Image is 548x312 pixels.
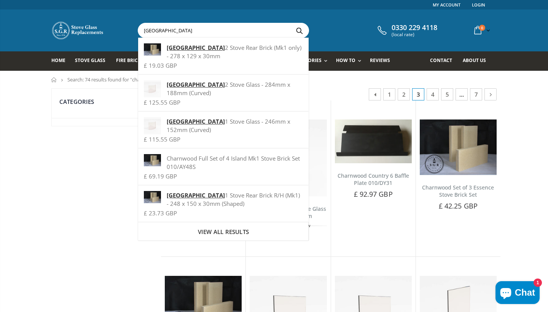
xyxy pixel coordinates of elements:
[144,209,177,217] span: £ 23.73 GBP
[420,119,497,175] img: Charnwood Set of 3 Essence Stove Brick Set
[291,51,331,71] a: Accessories
[336,57,355,64] span: How To
[370,51,396,71] a: Reviews
[167,118,225,125] strong: [GEOGRAPHIC_DATA]
[463,51,492,71] a: About us
[144,117,303,134] div: 1 Stove Glass - 246mm x 152mm (Curved)
[59,98,94,105] span: Categories
[338,172,409,186] a: Charnwood Country 6 Baffle Plate 010/DY31
[427,88,439,100] a: 4
[75,51,111,71] a: Stove Glass
[144,135,180,143] span: £ 115.55 GBP
[479,25,485,31] span: 0
[75,57,105,64] span: Stove Glass
[144,62,177,69] span: £ 19.03 GBP
[439,201,478,210] span: £ 42.25 GBP
[336,51,365,71] a: How To
[144,99,180,106] span: £ 125.55 GBP
[441,88,453,100] a: 5
[412,88,424,100] span: 3
[463,57,486,64] span: About us
[493,281,542,306] inbox-online-store-chat: Shopify online store chat
[383,88,395,100] a: 1
[370,57,390,64] span: Reviews
[51,21,105,40] img: Stove Glass Replacement
[198,228,249,236] span: View all results
[167,191,225,199] strong: [GEOGRAPHIC_DATA]
[456,88,468,100] span: …
[144,172,177,180] span: £ 69.19 GBP
[335,119,412,163] img: Charnwood Country 6 Baffle Plate
[167,81,225,88] strong: [GEOGRAPHIC_DATA]
[167,44,225,51] strong: [GEOGRAPHIC_DATA]
[354,189,393,199] span: £ 92.97 GBP
[116,51,149,71] a: Fire Bricks
[144,43,303,60] div: 2 Stove Rear Brick (Mk1 only) - 278 x 129 x 30mm
[144,80,303,97] div: 2 Stove Glass - 284mm x 188mm (Curved)
[422,184,494,198] a: Charnwood Set of 3 Essence Stove Brick Set
[471,23,492,38] a: 0
[398,88,410,100] a: 2
[51,51,71,71] a: Home
[138,23,394,38] input: Search your stove brand...
[67,76,160,83] span: Search: 74 results found for "charnwood"
[376,24,437,37] a: 0330 229 4118 (local rate)
[144,154,303,171] div: Charnwood Full Set of 4 Island Mk1 Stove Brick Set 010/AY48S
[392,24,437,32] span: 0330 229 4118
[144,191,303,208] div: 1 Stove Rear Brick R/H (Mk1) - 248 x 150 x 30mm (Shaped)
[392,32,437,37] span: (local rate)
[430,57,452,64] span: Contact
[470,88,482,100] a: 7
[116,57,143,64] span: Fire Bricks
[51,57,65,64] span: Home
[291,23,308,38] button: Search
[51,77,57,82] a: Home
[430,51,458,71] a: Contact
